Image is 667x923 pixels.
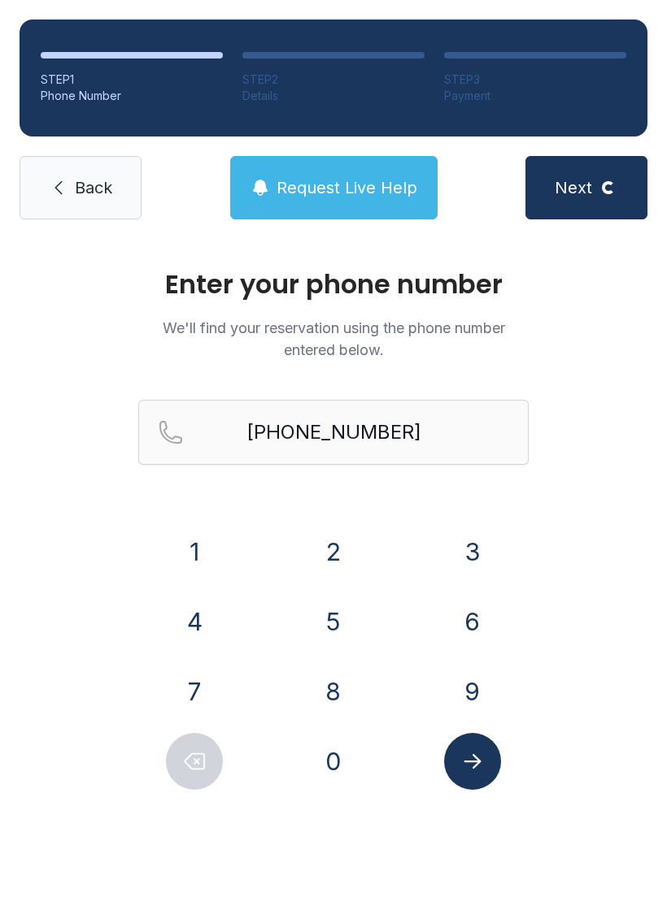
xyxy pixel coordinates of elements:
[444,88,626,104] div: Payment
[305,733,362,790] button: 0
[75,176,112,199] span: Back
[444,733,501,790] button: Submit lookup form
[166,523,223,580] button: 1
[242,71,425,88] div: STEP 2
[166,733,223,790] button: Delete number
[444,523,501,580] button: 3
[166,593,223,650] button: 4
[138,317,529,361] p: We'll find your reservation using the phone number entered below.
[41,88,223,104] div: Phone Number
[305,593,362,650] button: 5
[41,71,223,88] div: STEP 1
[305,523,362,580] button: 2
[138,400,529,465] input: Reservation phone number
[444,71,626,88] div: STEP 3
[555,176,592,199] span: Next
[138,271,529,297] h1: Enter your phone number
[242,88,425,104] div: Details
[305,663,362,720] button: 8
[444,593,501,650] button: 6
[444,663,501,720] button: 9
[277,176,417,199] span: Request Live Help
[166,663,223,720] button: 7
